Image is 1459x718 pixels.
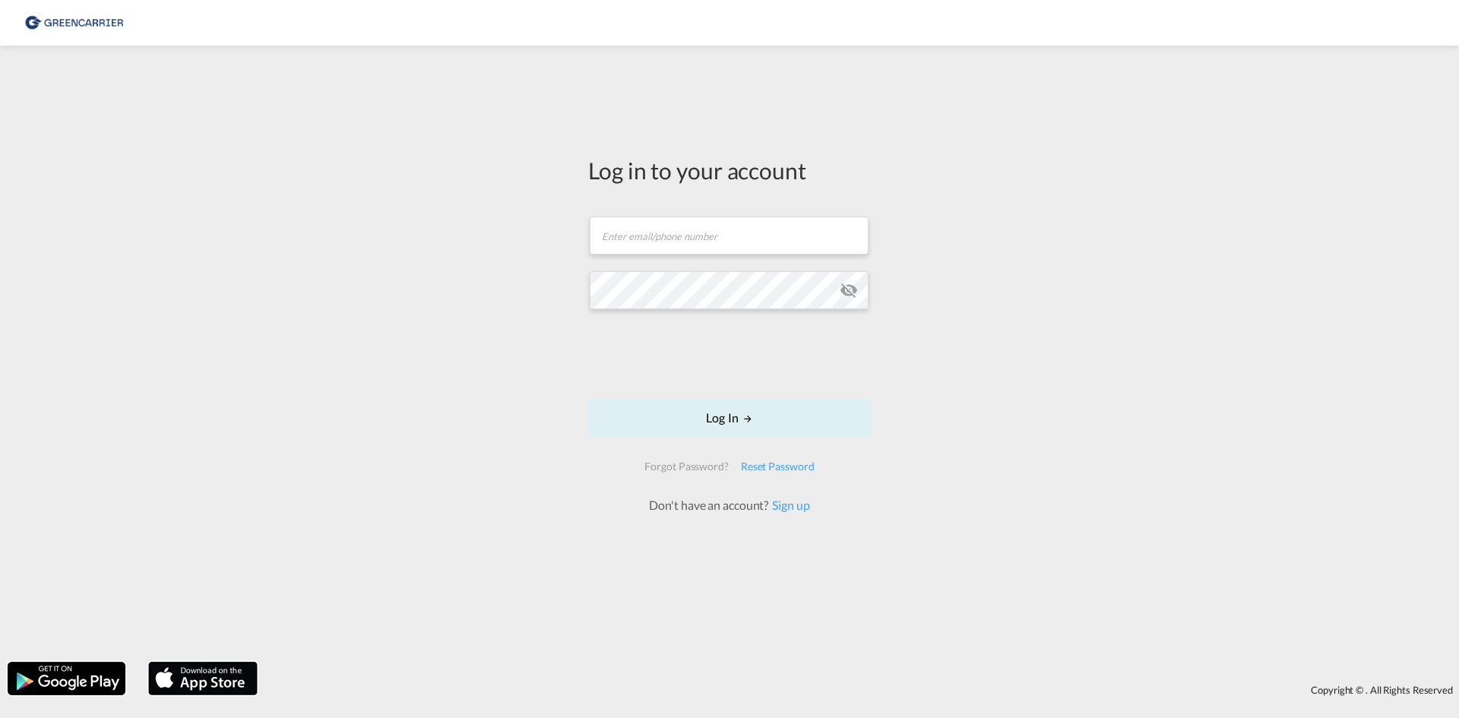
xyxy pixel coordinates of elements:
a: Sign up [768,498,809,512]
button: LOGIN [588,399,871,437]
div: Log in to your account [588,154,871,186]
img: apple.png [147,660,259,697]
img: google.png [6,660,127,697]
div: Forgot Password? [638,453,734,480]
input: Enter email/phone number [590,217,869,255]
img: 8cf206808afe11efa76fcd1e3d746489.png [23,6,125,40]
div: Reset Password [735,453,821,480]
div: Don't have an account? [632,497,826,514]
div: Copyright © . All Rights Reserved [265,677,1459,703]
iframe: reCAPTCHA [614,324,845,384]
md-icon: icon-eye-off [840,281,858,299]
